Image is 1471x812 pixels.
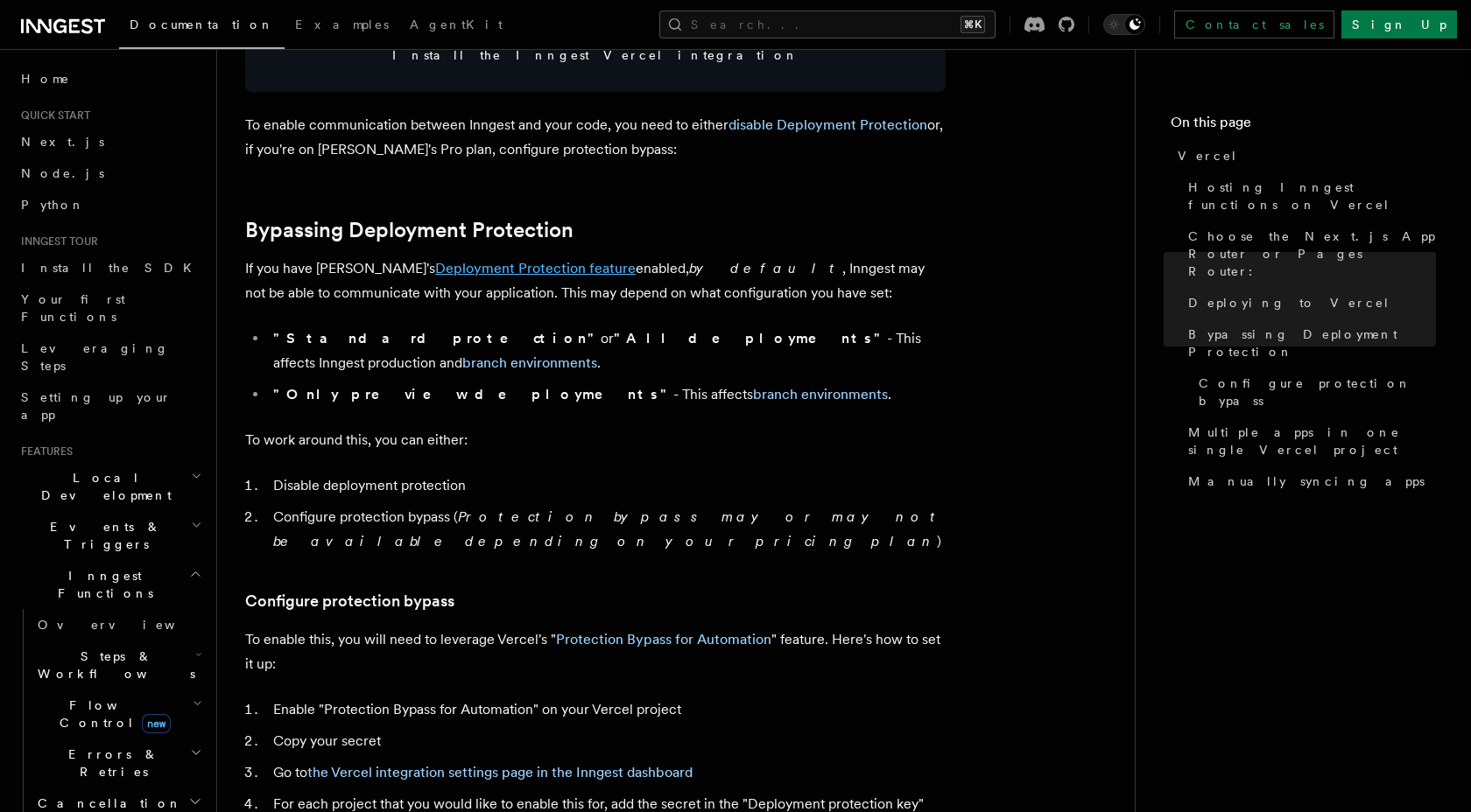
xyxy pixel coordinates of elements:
[14,381,206,430] a: Setting up your app
[1181,171,1436,220] a: Hosting Inngest functions on Vercel
[21,341,169,373] span: Leveraging Steps
[273,508,943,549] em: Protection bypass may or may not be available depending on your pricing plan
[410,17,503,31] span: AgentKit
[14,567,189,602] span: Inngest Functions
[31,609,206,640] a: Overview
[142,714,171,733] span: new
[1192,367,1436,416] a: Configure protection bypass
[21,166,104,180] span: Node.js
[961,16,985,33] kbd: ⌘K
[245,113,946,162] p: To enable communication between Inngest and your code, you need to either or, if you're on [PERSO...
[462,354,597,371] a: branch environments
[14,283,206,332] a: Your first Functions
[307,764,693,780] a: the Vercel integration settings page in the Inngest dashboard
[38,618,218,632] span: Overview
[1181,416,1436,465] a: Multiple apps in one single Vercel project
[689,260,842,276] em: by default
[1181,318,1436,367] a: Bypassing Deployment Protection
[614,330,887,346] strong: "All deployments"
[119,5,285,49] a: Documentation
[31,640,206,689] button: Steps & Workflows
[14,189,206,220] a: Python
[14,108,90,122] span: Quick start
[1188,423,1436,458] span: Multiple apps in one single Vercel project
[21,198,85,212] span: Python
[659,10,996,38] button: Search...⌘K
[268,505,946,554] li: Configure protection bypass ( )
[435,260,636,276] a: Deployment Protection feature
[245,627,946,676] p: To enable this, you will need to leverage Vercel's " " feature. Here's how to set it up:
[21,390,172,422] span: Setting up your app
[14,560,206,609] button: Inngest Functions
[1341,10,1457,38] a: Sign Up
[1188,227,1436,280] span: Choose the Next.js App Router or Pages Router:
[245,218,574,242] a: Bypassing Deployment Protection
[21,261,202,275] span: Install the SDK
[1188,325,1436,360] span: Bypassing Deployment Protection
[285,5,399,47] a: Examples
[273,386,673,402] strong: "Only preview deployments"
[14,444,73,458] span: Features
[14,234,98,248] span: Inngest tour
[273,330,601,346] strong: "Standard protection"
[266,46,925,64] span: Install the Inngest Vercel integration
[556,631,771,647] a: Protection Bypass for Automation
[268,382,946,407] li: - This affects .
[21,135,104,149] span: Next.js
[14,157,206,189] a: Node.js
[14,332,206,381] a: Leveraging Steps
[14,252,206,283] a: Install the SDK
[1178,147,1238,164] span: Vercel
[1181,220,1436,287] a: Choose the Next.js App Router or Pages Router:
[21,70,70,87] span: Home
[245,589,454,613] a: Configure protection bypass
[268,729,946,753] li: Copy your secret
[21,292,125,324] span: Your first Functions
[31,738,206,787] button: Errors & Retries
[268,326,946,375] li: or - This affects Inngest production and .
[1188,178,1436,213] span: Hosting Inngest functions on Vercel
[1174,10,1334,38] a: Contact sales
[753,386,888,402] a: branch environments
[31,647,195,682] span: Steps & Workflows
[31,689,206,738] button: Flow Controlnew
[268,697,946,722] li: Enable "Protection Bypass for Automation" on your Vercel project
[14,518,191,553] span: Events & Triggers
[130,17,274,31] span: Documentation
[14,462,206,511] button: Local Development
[31,745,190,780] span: Errors & Retries
[245,428,946,452] p: To work around this, you can either:
[31,794,182,812] span: Cancellation
[728,116,927,133] a: disable Deployment Protection
[14,126,206,157] a: Next.js
[31,696,193,731] span: Flow Control
[245,256,946,305] p: If you have [PERSON_NAME]'s enabled, , Inngest may not be able to communicate with your applicati...
[268,760,946,785] li: Go to
[1171,112,1436,140] h4: On this page
[1103,14,1145,35] button: Toggle dark mode
[14,469,191,504] span: Local Development
[399,5,513,47] a: AgentKit
[1188,294,1390,311] span: Deploying to Vercel
[1171,140,1436,171] a: Vercel
[1199,374,1436,409] span: Configure protection bypass
[1188,472,1425,490] span: Manually syncing apps
[268,473,946,498] li: Disable deployment protection
[1181,465,1436,497] a: Manually syncing apps
[14,63,206,94] a: Home
[1181,287,1436,318] a: Deploying to Vercel
[14,511,206,560] button: Events & Triggers
[295,17,389,31] span: Examples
